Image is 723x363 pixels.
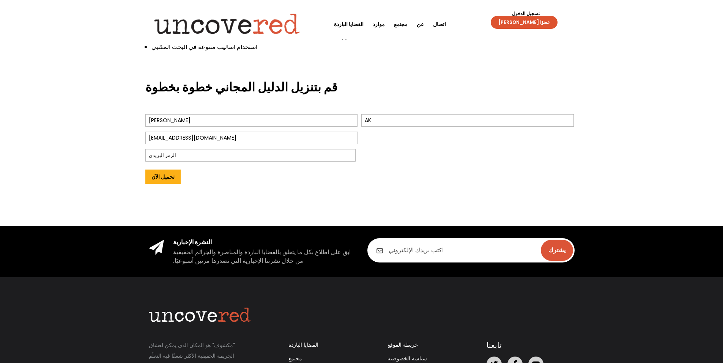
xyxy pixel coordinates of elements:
font: القضايا الباردة [334,20,364,28]
input: بريد إلكتروني [145,132,358,144]
a: مجتمع [288,355,302,362]
font: عن [417,20,424,28]
font: موارد [373,20,385,28]
a: عن [417,9,424,39]
input: يشترك [541,240,573,261]
font: ابق على اطلاع بكل ما يتعلق بالقضايا الباردة والمناصرة والجرائم الحقيقية من خلال نشرتنا الإخبارية ... [173,248,351,265]
a: خريطة الموقع [387,341,418,349]
input: اسم العائلة [361,114,574,127]
font: استخدام أساليب متنوعة في البحث المكتبي [151,42,257,51]
a: مجتمع [394,9,408,39]
font: تابعنا [487,340,502,350]
a: موارد [373,9,385,39]
a: [PERSON_NAME] عضوًا [491,16,558,29]
font: اتصال [433,20,446,28]
a: القضايا الباردة [288,341,318,349]
a: سياسة الخصوصية [387,355,427,362]
img: شعار مكشوف [147,8,307,40]
font: النشرة الإخبارية [173,238,212,247]
a: اتصال [433,9,446,39]
font: قم بتنزيل الدليل المجاني خطوة بخطوة [145,79,337,96]
input: اكتب بريدك الإلكتروني [367,238,575,262]
font: تسجيل الدخول [512,10,540,17]
input: تحميل الآن [145,170,181,184]
a: القضايا الباردة [334,9,364,39]
font: مجتمع [394,20,408,28]
input: الرمز البريدي [145,149,356,162]
input: الاسم الأول [145,114,358,127]
font: [PERSON_NAME] عضوًا [498,19,550,25]
a: تسجيل الدخول [508,11,544,16]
